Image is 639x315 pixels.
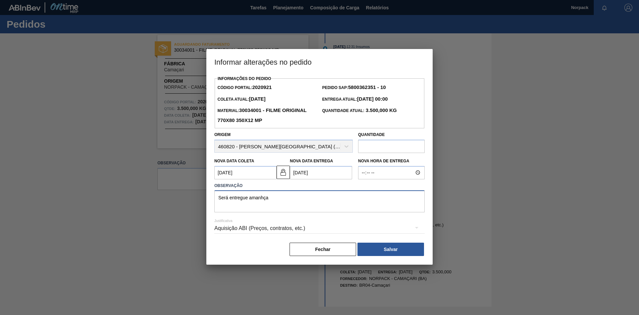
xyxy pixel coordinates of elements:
img: unlocked [279,168,287,176]
strong: 30034001 - FILME ORIGINAL 770X80 350X12 MP [217,107,306,123]
label: Origem [214,132,231,137]
input: dd/mm/yyyy [290,166,352,179]
button: Fechar [290,243,356,256]
span: Pedido SAP: [322,85,386,90]
strong: 2020921 [252,84,272,90]
label: Informações do Pedido [218,76,271,81]
span: Material: [217,108,306,123]
button: unlocked [277,166,290,179]
button: Salvar [357,243,424,256]
label: Nova Data Entrega [290,159,333,163]
strong: [DATE] [249,96,266,102]
span: Código Portal: [217,85,272,90]
input: dd/mm/yyyy [214,166,277,179]
strong: 5800362351 - 10 [348,84,386,90]
div: Aquisição ABI (Preços, contratos, etc.) [214,219,425,238]
textarea: Será entregue amanhça [214,190,425,212]
label: Nova Hora de Entrega [358,156,425,166]
label: Nova Data Coleta [214,159,254,163]
span: Coleta Atual: [217,97,265,102]
span: Entrega Atual: [322,97,388,102]
h3: Informar alterações no pedido [206,49,433,74]
label: Observação [214,181,425,191]
strong: [DATE] 00:00 [357,96,388,102]
strong: 3.500,000 KG [364,107,397,113]
label: Quantidade [358,132,385,137]
span: Quantidade Atual: [322,108,397,113]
